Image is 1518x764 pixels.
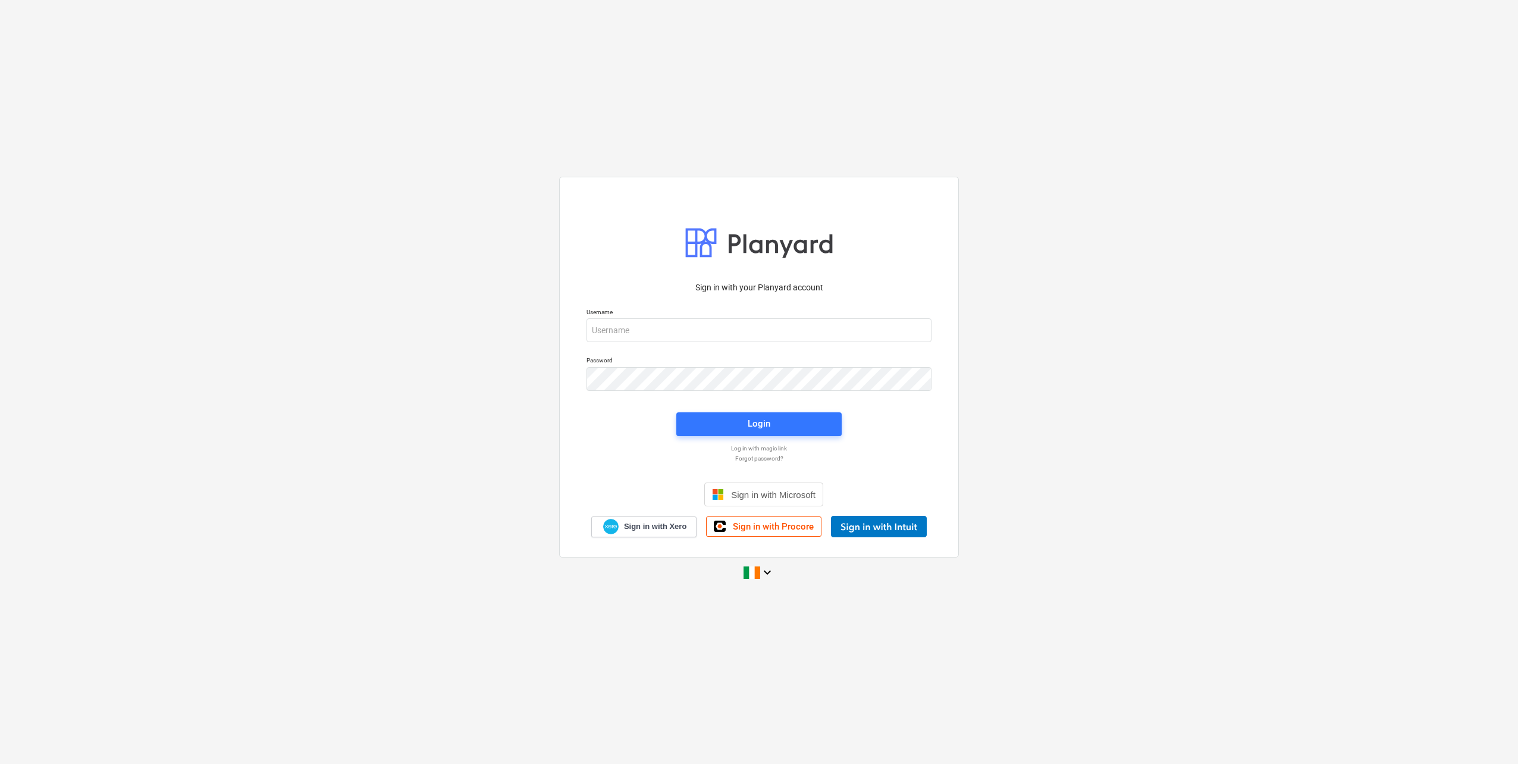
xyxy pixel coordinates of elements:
p: Username [586,308,931,318]
a: Forgot password? [581,455,937,462]
img: Xero logo [603,519,619,535]
button: Login [676,412,842,436]
input: Username [586,318,931,342]
span: Sign in with Microsoft [731,490,816,500]
span: Sign in with Xero [624,521,686,532]
span: Sign in with Procore [733,521,814,532]
a: Sign in with Xero [591,516,697,537]
p: Sign in with your Planyard account [586,281,931,294]
div: Login [748,416,770,431]
a: Sign in with Procore [706,516,821,537]
a: Log in with magic link [581,444,937,452]
img: Microsoft logo [712,489,724,500]
p: Password [586,356,931,367]
i: keyboard_arrow_down [760,565,774,580]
